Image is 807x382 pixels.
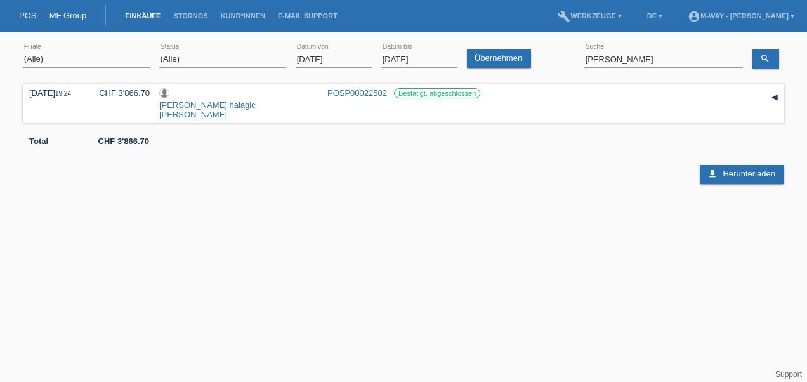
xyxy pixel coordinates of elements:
[688,10,700,23] i: account_circle
[551,12,628,20] a: buildWerkzeuge ▾
[327,88,387,98] a: POSP00022502
[214,12,272,20] a: Kund*innen
[700,165,784,184] a: download Herunterladen
[765,88,784,107] div: auf-/zuklappen
[19,11,86,20] a: POS — MF Group
[723,169,775,178] span: Herunterladen
[752,49,779,69] a: search
[29,88,80,98] div: [DATE]
[558,10,570,23] i: build
[167,12,214,20] a: Stornos
[55,90,71,97] span: 19:24
[119,12,167,20] a: Einkäufe
[467,49,531,68] a: Übernehmen
[707,169,718,179] i: download
[29,136,48,146] b: Total
[89,88,150,98] div: CHF 3'866.70
[681,12,801,20] a: account_circlem-way - [PERSON_NAME] ▾
[760,53,770,63] i: search
[159,100,256,119] a: [PERSON_NAME] halagic [PERSON_NAME]
[641,12,669,20] a: DE ▾
[272,12,344,20] a: E-Mail Support
[775,370,802,379] a: Support
[98,136,149,146] b: CHF 3'866.70
[394,88,480,98] label: Bestätigt, abgeschlossen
